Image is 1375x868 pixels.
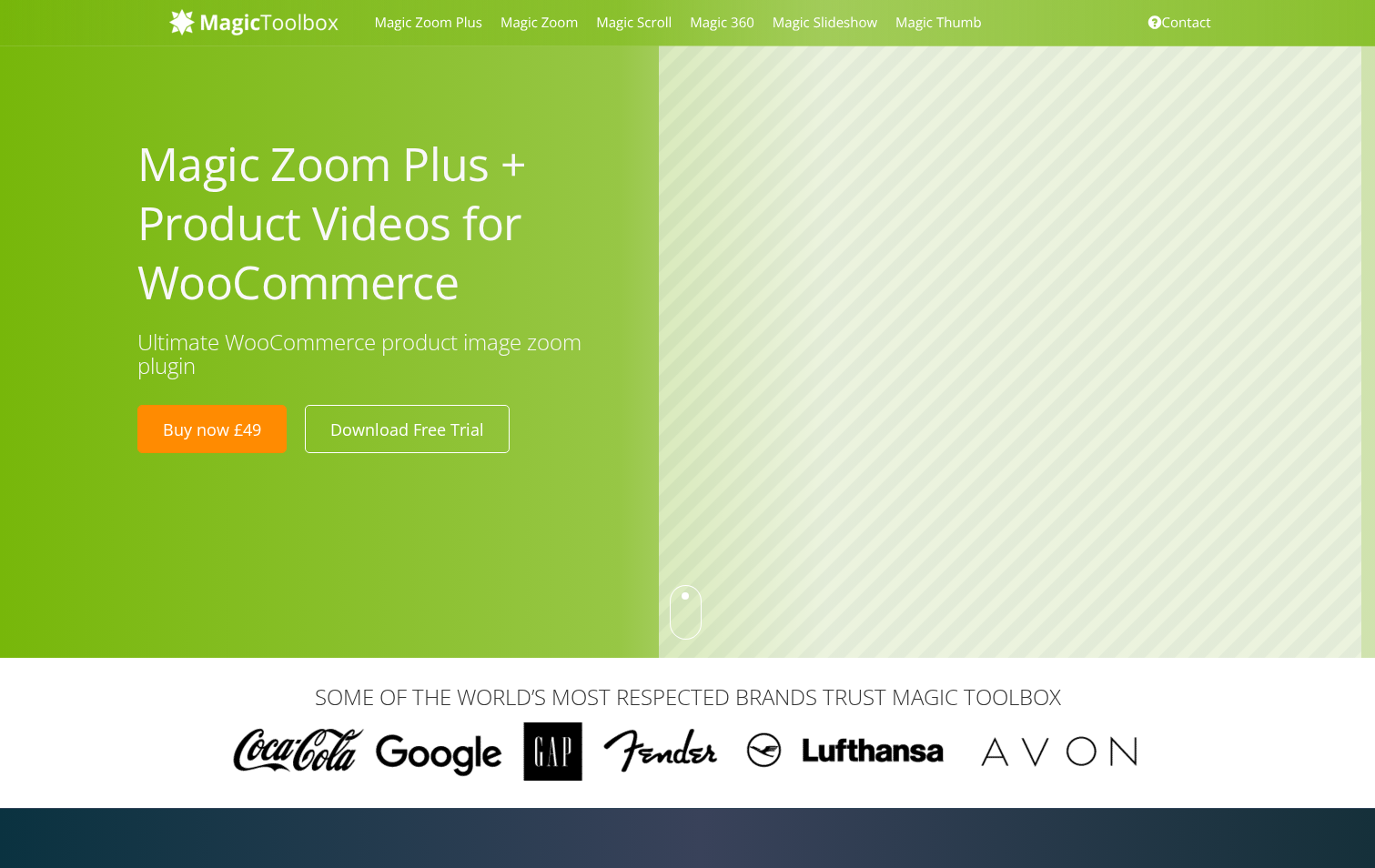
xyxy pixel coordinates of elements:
[137,330,632,378] h3: Ultimate WooCommerce product image zoom plugin
[137,405,287,452] a: Buy now £49
[169,685,1207,709] h3: SOME OF THE WORLD’S MOST RESPECTED BRANDS TRUST MAGIC TOOLBOX
[137,135,632,312] h1: Magic Zoom Plus + Product Videos for WooCommerce
[222,722,1154,781] img: Magic Toolbox Customers
[305,405,510,452] a: Download Free Trial
[169,8,339,35] img: MagicToolbox.com - Image tools for your website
